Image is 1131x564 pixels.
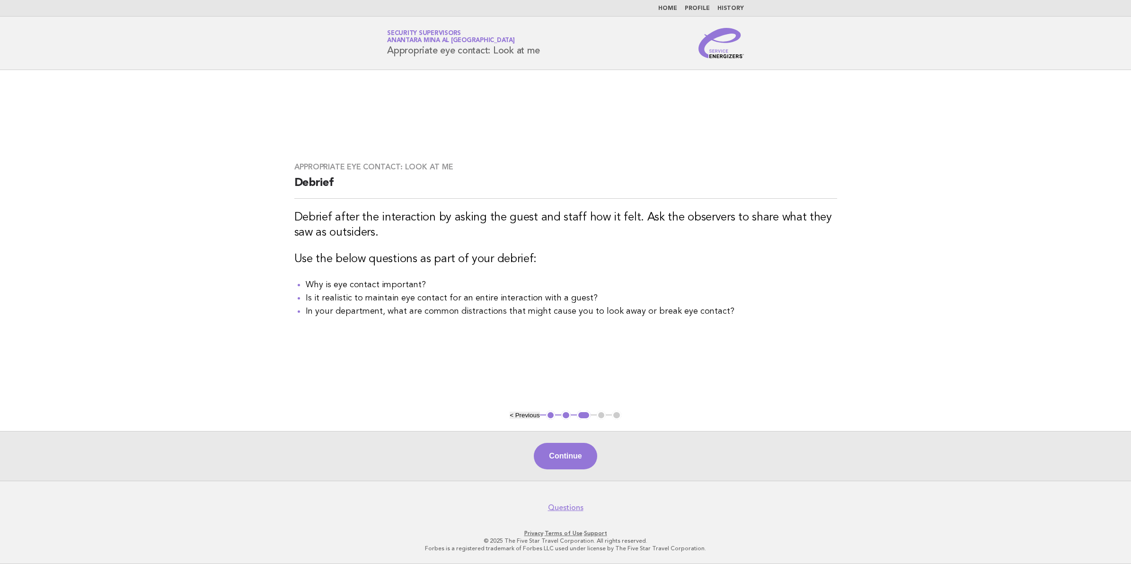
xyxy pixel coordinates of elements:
h3: Use the below questions as part of your debrief: [294,252,837,267]
a: Terms of Use [545,530,583,537]
img: Service Energizers [698,28,744,58]
h1: Appropriate eye contact: Look at me [387,31,539,55]
p: · · [276,529,855,537]
button: 3 [577,411,591,420]
li: Why is eye contact important? [306,278,837,291]
button: 2 [561,411,571,420]
p: © 2025 The Five Star Travel Corporation. All rights reserved. [276,537,855,545]
p: Forbes is a registered trademark of Forbes LLC used under license by The Five Star Travel Corpora... [276,545,855,552]
span: Anantara Mina al [GEOGRAPHIC_DATA] [387,38,515,44]
a: Home [658,6,677,11]
a: Privacy [524,530,543,537]
h3: Appropriate eye contact: Look at me [294,162,837,172]
h2: Debrief [294,176,837,199]
a: Security SupervisorsAnantara Mina al [GEOGRAPHIC_DATA] [387,30,515,44]
button: < Previous [510,412,539,419]
button: Continue [534,443,597,469]
a: Questions [548,503,583,512]
a: History [717,6,744,11]
h3: Debrief after the interaction by asking the guest and staff how it felt. Ask the observers to sha... [294,210,837,240]
a: Profile [685,6,710,11]
a: Support [584,530,607,537]
h4: In your department, what are common distractions that might cause you to look away or break eye c... [306,305,837,318]
button: 1 [546,411,556,420]
li: Is it realistic to maintain eye contact for an entire interaction with a guest? [306,291,837,305]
